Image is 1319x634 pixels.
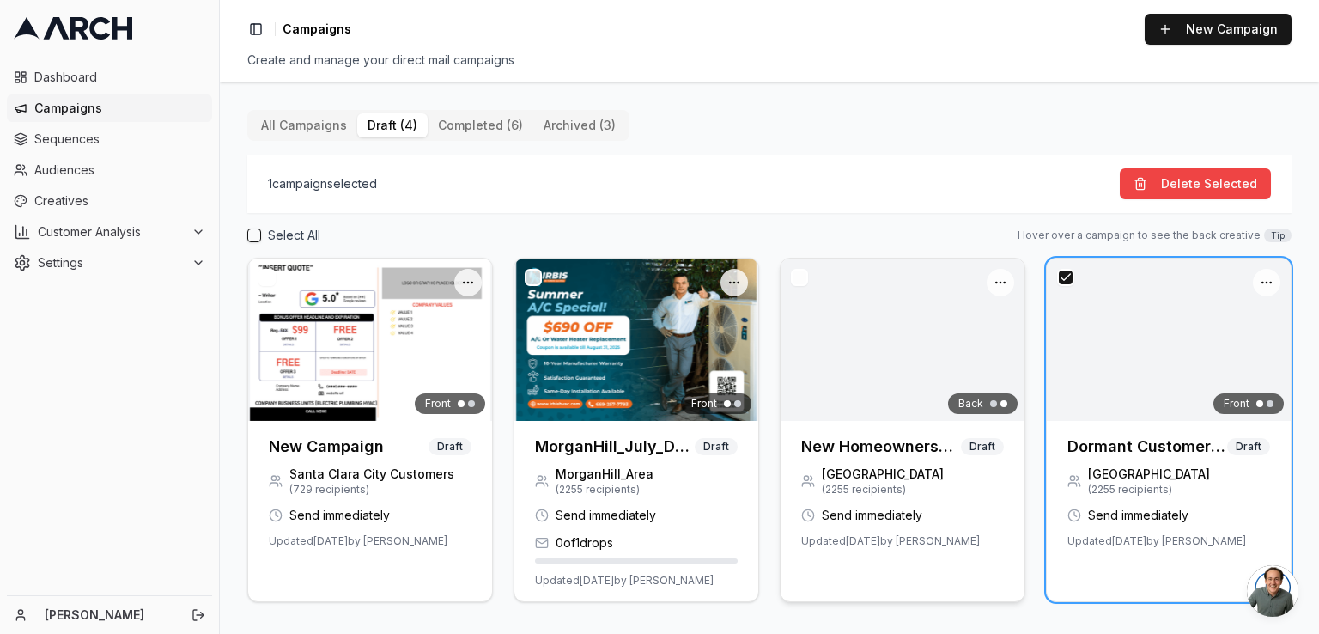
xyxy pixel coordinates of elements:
[556,534,613,552] span: 0 of 1 drops
[7,218,212,246] button: Customer Analysis
[556,483,653,497] span: ( 2255 recipients)
[1088,507,1188,524] span: Send immediately
[691,397,717,411] span: Front
[535,435,695,459] h3: MorganHill_July_Drop (Copy)
[1067,435,1227,459] h3: Dormant Customers (automated campaign)
[1047,259,1291,421] img: Front creative for Dormant Customers (automated campaign)
[289,466,454,483] span: Santa Clara City Customers
[7,64,212,91] a: Dashboard
[34,192,205,210] span: Creatives
[269,435,384,459] h3: New Campaign
[556,507,656,524] span: Send immediately
[34,100,205,117] span: Campaigns
[425,397,451,411] span: Front
[1224,397,1249,411] span: Front
[7,125,212,153] a: Sequences
[1227,438,1270,455] span: Draft
[269,534,447,548] span: Updated [DATE] by [PERSON_NAME]
[695,438,738,455] span: Draft
[247,52,1292,69] div: Create and manage your direct mail campaigns
[7,156,212,184] a: Audiences
[1088,466,1210,483] span: [GEOGRAPHIC_DATA]
[1247,565,1298,617] div: Open chat
[428,113,533,137] button: completed (6)
[283,21,351,38] nav: breadcrumb
[186,603,210,627] button: Log out
[38,223,185,241] span: Customer Analysis
[822,483,944,497] span: ( 2255 recipients)
[34,69,205,86] span: Dashboard
[822,466,944,483] span: [GEOGRAPHIC_DATA]
[283,21,351,38] span: Campaigns
[251,113,357,137] button: All Campaigns
[7,187,212,215] a: Creatives
[45,607,173,624] a: [PERSON_NAME]
[1264,229,1292,242] span: Tip
[822,507,922,524] span: Send immediately
[1067,534,1246,548] span: Updated [DATE] by [PERSON_NAME]
[7,249,212,277] button: Settings
[535,574,714,588] span: Updated [DATE] by [PERSON_NAME]
[801,435,961,459] h3: New Homeowners (automated Campaign)
[961,438,1004,455] span: Draft
[38,254,185,271] span: Settings
[357,113,428,137] button: draft (4)
[429,438,471,455] span: Draft
[289,483,454,497] span: ( 729 recipients)
[1088,483,1210,497] span: ( 2255 recipients)
[248,259,492,421] img: Front creative for New Campaign
[556,466,653,483] span: MorganHill_Area
[1018,229,1261,242] span: Hover over a campaign to see the back creative
[533,113,626,137] button: archived (3)
[958,397,983,411] span: Back
[268,175,377,192] span: 1 campaign selected
[1145,14,1292,45] button: New Campaign
[514,259,758,421] img: Front creative for MorganHill_July_Drop (Copy)
[34,162,205,179] span: Audiences
[7,94,212,122] a: Campaigns
[289,507,390,524] span: Send immediately
[34,131,205,148] span: Sequences
[801,534,980,548] span: Updated [DATE] by [PERSON_NAME]
[781,259,1024,421] img: Back creative for New Homeowners (automated Campaign)
[268,227,320,244] label: Select All
[1120,168,1271,199] button: Delete Selected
